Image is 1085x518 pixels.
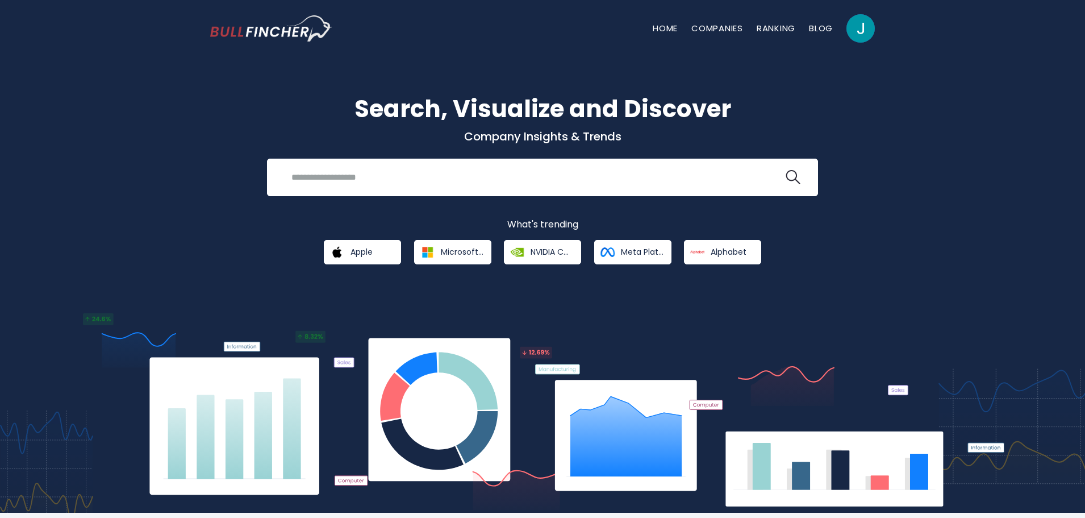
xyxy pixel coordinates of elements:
[324,240,401,264] a: Apple
[210,15,332,42] a: Go to homepage
[653,22,678,34] a: Home
[210,91,875,127] h1: Search, Visualize and Discover
[757,22,795,34] a: Ranking
[711,247,746,257] span: Alphabet
[441,247,483,257] span: Microsoft Corporation
[414,240,491,264] a: Microsoft Corporation
[691,22,743,34] a: Companies
[531,247,573,257] span: NVIDIA Corporation
[210,129,875,144] p: Company Insights & Trends
[786,170,800,185] img: search icon
[210,15,332,42] img: bullfincher logo
[594,240,671,264] a: Meta Platforms
[350,247,373,257] span: Apple
[621,247,663,257] span: Meta Platforms
[210,219,875,231] p: What's trending
[684,240,761,264] a: Alphabet
[504,240,581,264] a: NVIDIA Corporation
[809,22,833,34] a: Blog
